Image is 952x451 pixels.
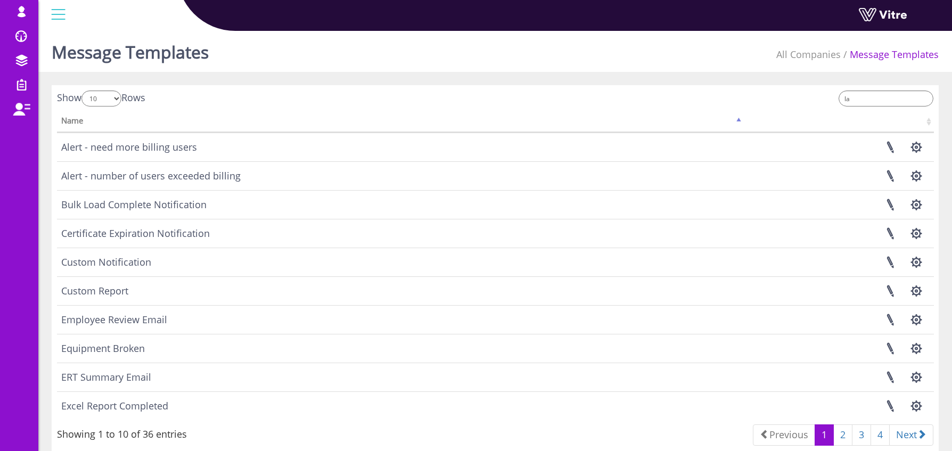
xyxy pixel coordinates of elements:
td: Excel Report Completed [57,391,744,420]
td: Custom Report [57,276,744,305]
a: Previous [753,424,815,446]
a: 4 [871,424,890,446]
a: Next [889,424,933,446]
select: ShowRows [81,91,121,106]
th: Name: activate to sort column descending [57,112,744,133]
td: Bulk Load Complete Notification [57,190,744,219]
label: Show Rows [57,91,145,106]
a: 3 [852,424,871,446]
a: 1 [815,424,834,446]
td: Employee Review Email [57,305,744,334]
td: Alert - number of users exceeded billing [57,161,744,190]
li: All Companies [776,48,841,62]
th: : activate to sort column ascending [744,112,934,133]
td: Alert - need more billing users [57,133,744,161]
li: Message Templates [841,48,939,62]
td: Equipment Broken [57,334,744,363]
div: Showing 1 to 10 of 36 entries [57,423,187,441]
td: ERT Summary Email [57,363,744,391]
td: Certificate Expiration Notification [57,219,744,248]
td: Custom Notification [57,248,744,276]
h1: Message Templates [52,27,209,72]
a: 2 [833,424,852,446]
